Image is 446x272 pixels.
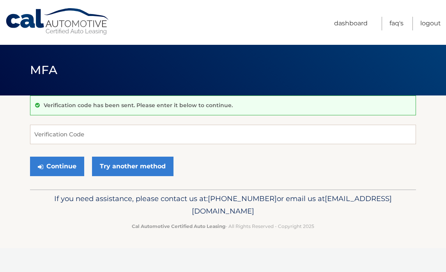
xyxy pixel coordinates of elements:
[30,63,57,77] span: MFA
[389,17,404,30] a: FAQ's
[208,194,277,203] span: [PHONE_NUMBER]
[192,194,392,215] span: [EMAIL_ADDRESS][DOMAIN_NAME]
[334,17,368,30] a: Dashboard
[30,157,84,176] button: Continue
[44,102,233,109] p: Verification code has been sent. Please enter it below to continue.
[35,193,411,217] p: If you need assistance, please contact us at: or email us at
[35,222,411,230] p: - All Rights Reserved - Copyright 2025
[30,125,416,144] input: Verification Code
[420,17,441,30] a: Logout
[132,223,225,229] strong: Cal Automotive Certified Auto Leasing
[5,8,110,35] a: Cal Automotive
[92,157,173,176] a: Try another method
